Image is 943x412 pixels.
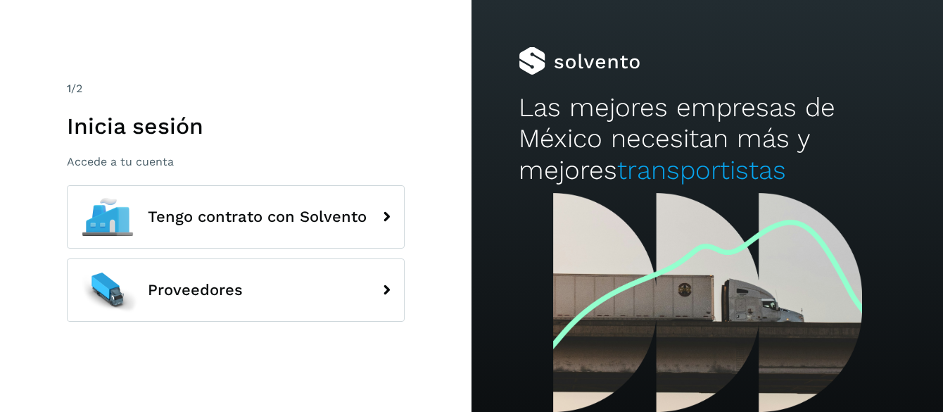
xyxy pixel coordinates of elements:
button: Proveedores [67,258,405,322]
h2: Las mejores empresas de México necesitan más y mejores [519,92,896,186]
span: Proveedores [148,282,243,299]
span: Tengo contrato con Solvento [148,208,367,225]
span: transportistas [617,155,786,185]
span: 1 [67,82,71,95]
button: Tengo contrato con Solvento [67,185,405,249]
p: Accede a tu cuenta [67,155,405,168]
div: /2 [67,80,405,97]
h1: Inicia sesión [67,113,405,139]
